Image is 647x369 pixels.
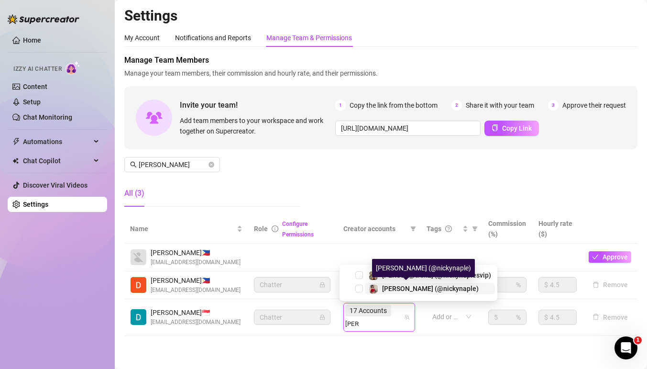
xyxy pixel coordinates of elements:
[483,214,533,244] th: Commission (%)
[427,224,441,234] span: Tags
[151,286,241,295] span: [EMAIL_ADDRESS][DOMAIN_NAME]
[592,254,599,260] span: check
[23,201,48,208] a: Settings
[266,33,352,43] div: Manage Team & Permissions
[369,285,378,293] img: Nicky (@nickynaple)
[13,65,62,74] span: Izzy AI Chatter
[180,115,331,136] span: Add team members to your workspace and work together on Supercreator.
[23,113,72,121] a: Chat Monitoring
[470,222,480,236] span: filter
[589,279,632,291] button: Remove
[131,309,146,325] img: Danilo Jr. Cuizon
[124,188,144,199] div: All (3)
[634,336,642,344] span: 1
[484,121,539,136] button: Copy Link
[180,99,335,111] span: Invite your team!
[124,7,637,25] h2: Settings
[445,225,452,232] span: question-circle
[369,271,378,280] img: Nicky (@nickynaplesvip)
[130,224,235,234] span: Name
[343,224,406,234] span: Creator accounts
[410,226,416,232] span: filter
[254,225,268,233] span: Role
[151,247,241,258] span: [PERSON_NAME] 🇵🇭
[175,33,251,43] div: Notifications and Reports
[260,278,325,292] span: Chatter
[345,305,391,316] span: 17 Accounts
[533,214,583,244] th: Hourly rate ($)
[548,100,559,111] span: 3
[466,100,534,111] span: Share it with your team
[502,124,532,132] span: Copy Link
[589,251,631,263] button: Approve
[404,314,410,320] span: team
[12,138,20,145] span: thunderbolt
[408,222,418,236] span: filter
[124,55,637,66] span: Manage Team Members
[23,134,91,149] span: Automations
[130,161,137,168] span: search
[562,100,626,111] span: Approve their request
[350,305,387,316] span: 17 Accounts
[355,271,363,279] span: Select tree node
[139,159,207,170] input: Search members
[350,100,438,111] span: Copy the link from the bottom
[151,307,241,318] span: [PERSON_NAME] 🇸🇬
[319,282,325,288] span: lock
[382,285,479,292] span: [PERSON_NAME] (@nickynaple)
[23,153,91,168] span: Chat Copilot
[23,181,88,189] a: Discover Viral Videos
[8,14,79,24] img: logo-BBDzfeDw.svg
[472,226,478,232] span: filter
[372,259,475,277] div: [PERSON_NAME] (@nickynaple)
[66,61,80,75] img: AI Chatter
[492,124,498,131] span: copy
[23,83,47,90] a: Content
[335,100,346,111] span: 1
[124,33,160,43] div: My Account
[272,225,278,232] span: info-circle
[208,162,214,168] button: close-circle
[131,249,146,265] img: Danilo Camara
[603,253,628,261] span: Approve
[451,100,462,111] span: 2
[282,221,314,238] a: Configure Permissions
[355,285,363,292] span: Select tree node
[151,318,241,327] span: [EMAIL_ADDRESS][DOMAIN_NAME]
[260,310,325,324] span: Chatter
[124,214,248,244] th: Name
[12,157,19,164] img: Chat Copilot
[151,275,241,286] span: [PERSON_NAME] 🇵🇭
[319,314,325,320] span: lock
[589,312,632,323] button: Remove
[23,98,41,106] a: Setup
[614,336,637,359] iframe: Intercom live chat
[23,36,41,44] a: Home
[124,68,637,78] span: Manage your team members, their commission and hourly rate, and their permissions.
[151,258,241,267] span: [EMAIL_ADDRESS][DOMAIN_NAME]
[131,277,146,293] img: Daniel Job Gabriel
